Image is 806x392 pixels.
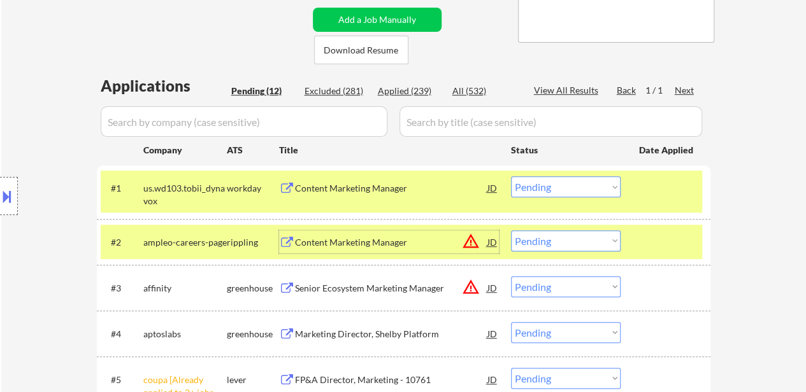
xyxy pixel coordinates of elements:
div: Excluded (281) [305,85,368,97]
div: View All Results [534,84,602,97]
button: Add a Job Manually [313,8,442,32]
div: JD [486,276,499,299]
div: #4 [111,328,133,340]
button: warning_amber [462,278,480,296]
div: JD [486,322,499,345]
div: greenhouse [227,282,279,295]
div: lever [227,374,279,386]
div: JD [486,230,499,253]
div: rippling [227,236,279,249]
div: Pending (12) [231,85,295,97]
div: Title [279,144,499,157]
div: Content Marketing Manager [295,236,487,249]
div: ATS [227,144,279,157]
div: FP&A Director, Marketing - 10761 [295,374,487,386]
div: Back [617,84,637,97]
button: warning_amber [462,232,480,250]
div: 1 / 1 [645,84,675,97]
div: Date Applied [639,144,695,157]
div: All (532) [452,85,516,97]
div: Next [675,84,695,97]
input: Search by company (case sensitive) [101,106,387,137]
div: Content Marketing Manager [295,182,487,195]
div: workday [227,182,279,195]
div: Applied (239) [378,85,442,97]
div: #5 [111,374,133,386]
button: Download Resume [314,36,408,64]
div: JD [486,176,499,199]
div: greenhouse [227,328,279,340]
div: aptoslabs [143,328,227,340]
div: JD [486,368,499,391]
div: Marketing Director, Shelby Platform [295,328,487,340]
div: Status [511,138,621,161]
div: Senior Ecosystem Marketing Manager [295,282,487,295]
input: Search by title (case sensitive) [399,106,702,137]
